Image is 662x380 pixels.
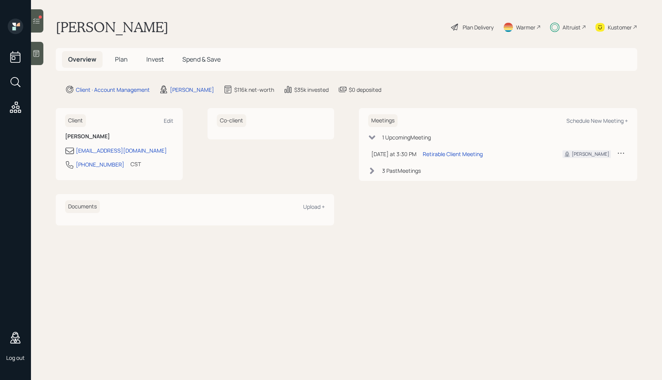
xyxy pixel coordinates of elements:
[130,160,141,168] div: CST
[68,55,96,64] span: Overview
[56,19,168,36] h1: [PERSON_NAME]
[76,160,124,169] div: [PHONE_NUMBER]
[76,86,150,94] div: Client · Account Management
[65,114,86,127] h6: Client
[423,150,483,158] div: Retirable Client Meeting
[566,117,628,124] div: Schedule New Meeting +
[294,86,329,94] div: $35k invested
[217,114,246,127] h6: Co-client
[170,86,214,94] div: [PERSON_NAME]
[371,150,417,158] div: [DATE] at 3:30 PM
[368,114,398,127] h6: Meetings
[608,23,632,31] div: Kustomer
[563,23,581,31] div: Altruist
[516,23,535,31] div: Warmer
[76,146,167,155] div: [EMAIL_ADDRESS][DOMAIN_NAME]
[303,203,325,210] div: Upload +
[382,167,421,175] div: 3 Past Meeting s
[349,86,381,94] div: $0 deposited
[382,133,431,141] div: 1 Upcoming Meeting
[65,200,100,213] h6: Documents
[572,151,609,158] div: [PERSON_NAME]
[6,354,25,361] div: Log out
[146,55,164,64] span: Invest
[65,133,173,140] h6: [PERSON_NAME]
[164,117,173,124] div: Edit
[234,86,274,94] div: $116k net-worth
[182,55,221,64] span: Spend & Save
[463,23,494,31] div: Plan Delivery
[115,55,128,64] span: Plan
